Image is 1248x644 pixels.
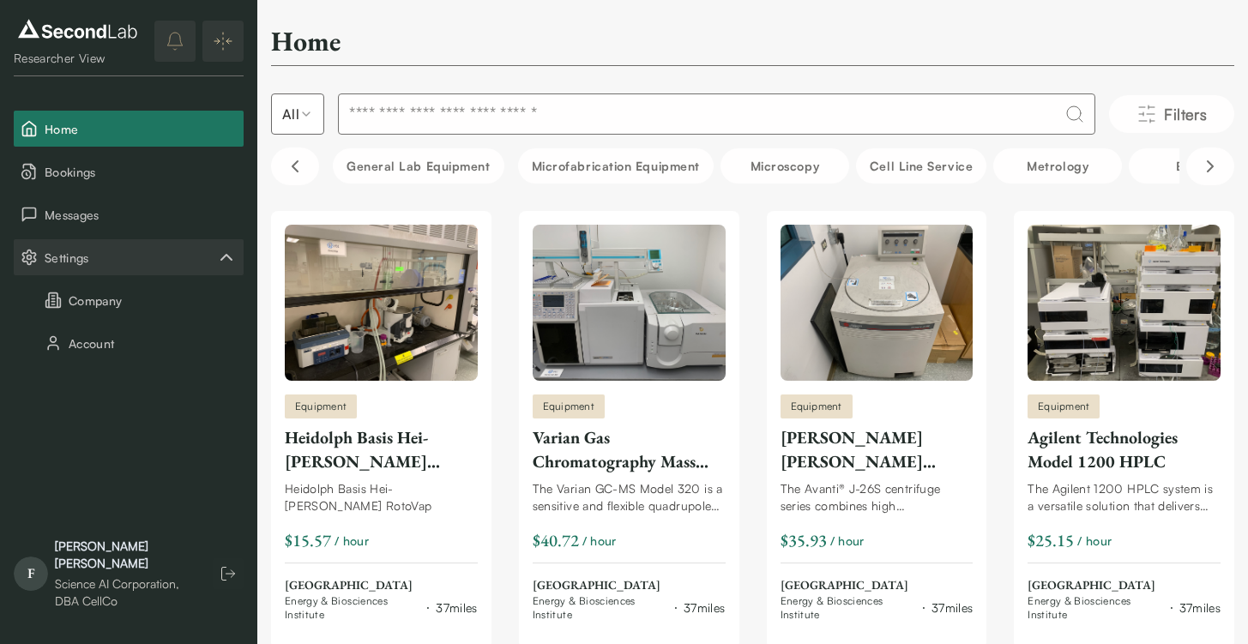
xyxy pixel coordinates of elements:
div: [PERSON_NAME] [PERSON_NAME] [55,538,196,572]
div: Varian Gas Chromatography Mass Spectroscopy (GC-MS) Model 320 [533,425,726,473]
img: Varian Gas Chromatography Mass Spectroscopy (GC-MS) Model 320 [533,225,726,381]
div: Heidolph Basis Hei-[PERSON_NAME] RotoVap [285,480,478,515]
span: Messages [45,206,237,224]
div: 37 miles [436,599,477,617]
span: Equipment [295,399,347,414]
div: Heidolph Basis Hei-[PERSON_NAME] RotoVap [285,425,478,473]
span: [GEOGRAPHIC_DATA] [781,577,974,594]
button: Account [14,325,244,361]
div: 37 miles [684,599,725,617]
button: Filters [1109,95,1234,133]
img: Beckman Coulter Avanti J-26 XP Centrifuge [781,225,974,381]
button: Scroll right [1186,147,1234,185]
img: logo [14,15,142,43]
span: [GEOGRAPHIC_DATA] [285,577,478,594]
span: / hour [335,532,369,550]
div: Researcher View [14,50,142,67]
span: Equipment [1038,399,1089,414]
span: Home [45,120,237,138]
div: Agilent Technologies Model 1200 HPLC [1028,425,1221,473]
span: Energy & Biosciences Institute [533,594,668,622]
span: Equipment [543,399,594,414]
button: Log out [213,558,244,589]
button: Messages [14,196,244,232]
div: $15.57 [285,528,331,552]
span: / hour [1077,532,1112,550]
div: Science AI Corporation, DBA CellCo [55,575,196,610]
button: Company [14,282,244,318]
button: Scroll left [271,147,319,185]
span: Energy & Biosciences Institute [285,594,420,622]
span: Settings [45,249,216,267]
div: 37 miles [931,599,973,617]
span: Bookings [45,163,237,181]
a: Varian Gas Chromatography Mass Spectroscopy (GC-MS) Model 320EquipmentVarian Gas Chromatography M... [533,225,726,622]
div: The Avanti® J-26S centrifuge series combines high performance, complete BioSafety systems, and lo... [781,480,974,515]
a: Agilent Technologies Model 1200 HPLCEquipmentAgilent Technologies Model 1200 HPLCThe Agilent 1200... [1028,225,1221,622]
img: Heidolph Basis Hei-VAP HL RotoVap [285,225,478,381]
span: [GEOGRAPHIC_DATA] [533,577,726,594]
span: / hour [830,532,865,550]
div: The Agilent 1200 HPLC system is a versatile solution that delivers the most efficient mixing and ... [1028,480,1221,515]
div: Settings sub items [14,239,244,275]
button: notifications [154,21,196,62]
button: Cell line service [856,148,986,184]
span: Energy & Biosciences Institute [781,594,916,622]
button: Home [14,111,244,147]
span: F [14,557,48,591]
a: Beckman Coulter Avanti J-26 XP CentrifugeEquipment[PERSON_NAME] [PERSON_NAME] Avanti J-26 XP Cent... [781,225,974,622]
button: Metrology [993,148,1122,184]
span: / hour [582,532,617,550]
span: [GEOGRAPHIC_DATA] [1028,577,1221,594]
div: 37 miles [1179,599,1221,617]
span: Energy & Biosciences Institute [1028,594,1163,622]
button: Microscopy [720,148,849,184]
button: Bookings [14,153,244,190]
div: [PERSON_NAME] [PERSON_NAME] Avanti J-26 XP Centrifuge [781,425,974,473]
div: The Varian GC-MS Model 320 is a sensitive and flexible quadrupole GC-MS system. The Model 320 pro... [533,480,726,515]
button: Microfabrication Equipment [518,148,714,184]
button: Expand/Collapse sidebar [202,21,244,62]
span: Equipment [791,399,842,414]
button: General Lab equipment [333,148,504,184]
button: Select listing type [271,93,324,135]
span: Filters [1164,102,1207,126]
div: $40.72 [533,528,579,552]
div: $35.93 [781,528,827,552]
h2: Home [271,24,341,58]
button: Settings [14,239,244,275]
div: $25.15 [1028,528,1074,552]
img: Agilent Technologies Model 1200 HPLC [1028,225,1221,381]
a: Heidolph Basis Hei-VAP HL RotoVapEquipmentHeidolph Basis Hei-[PERSON_NAME] RotoVapHeidolph Basis ... [285,225,478,622]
